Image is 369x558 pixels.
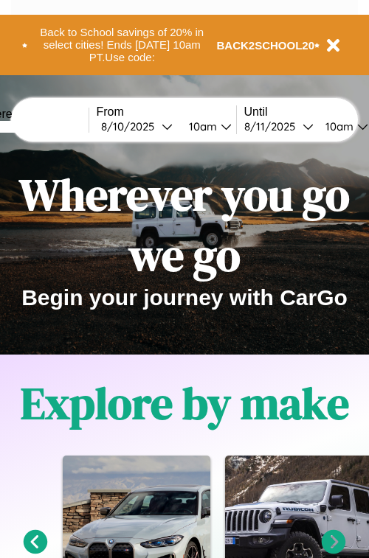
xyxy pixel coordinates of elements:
button: 10am [177,119,236,134]
div: 10am [318,119,357,133]
label: From [97,105,236,119]
button: Back to School savings of 20% in select cities! Ends [DATE] 10am PT.Use code: [27,22,217,68]
div: 8 / 11 / 2025 [244,119,303,133]
div: 10am [182,119,221,133]
h1: Explore by make [21,373,349,433]
div: 8 / 10 / 2025 [101,119,162,133]
button: 8/10/2025 [97,119,177,134]
b: BACK2SCHOOL20 [217,39,315,52]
